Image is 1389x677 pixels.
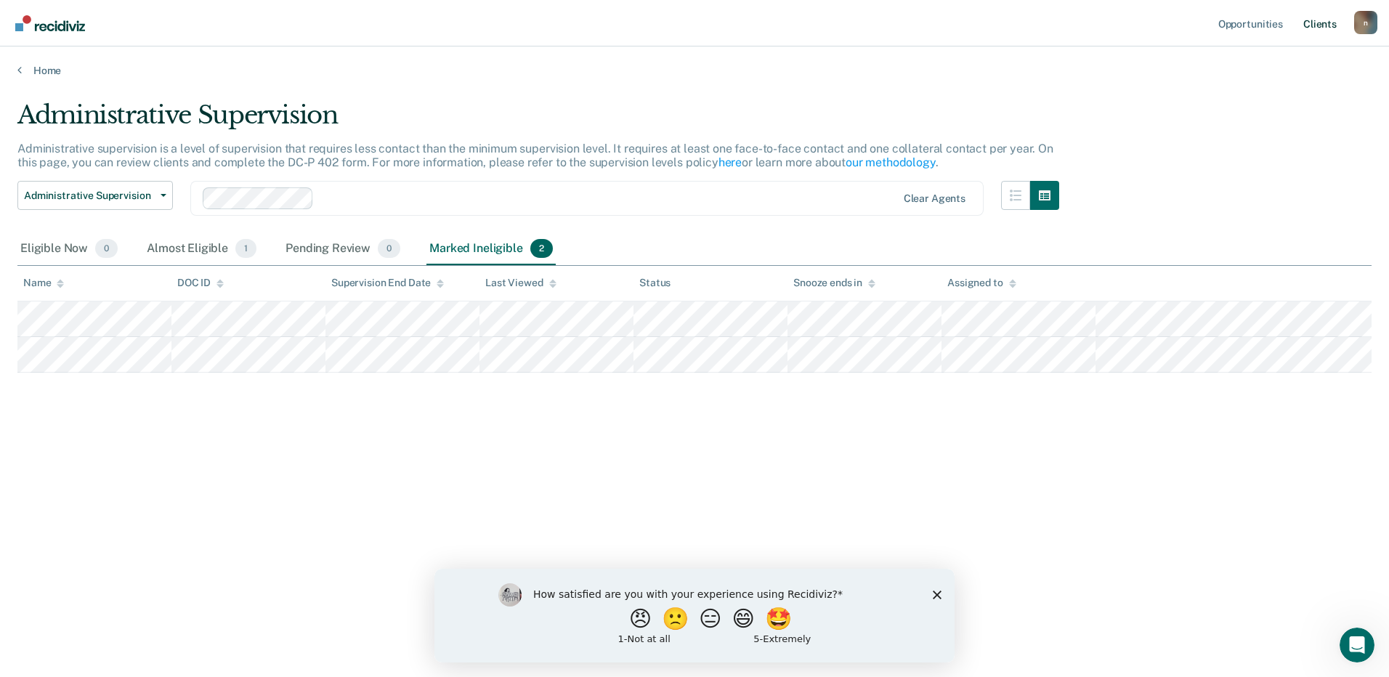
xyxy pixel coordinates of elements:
[718,155,742,169] a: here
[17,142,1053,169] p: Administrative supervision is a level of supervision that requires less contact than the minimum ...
[1340,628,1374,662] iframe: Intercom live chat
[235,239,256,258] span: 1
[947,277,1016,289] div: Assigned to
[95,239,118,258] span: 0
[331,277,444,289] div: Supervision End Date
[23,277,64,289] div: Name
[426,233,556,265] div: Marked Ineligible2
[17,64,1372,77] a: Home
[434,569,955,662] iframe: Survey by Kim from Recidiviz
[485,277,556,289] div: Last Viewed
[144,233,259,265] div: Almost Eligible1
[846,155,936,169] a: our methodology
[904,192,965,205] div: Clear agents
[283,233,403,265] div: Pending Review0
[17,233,121,265] div: Eligible Now0
[378,239,400,258] span: 0
[1354,11,1377,34] div: n
[15,15,85,31] img: Recidiviz
[17,100,1059,142] div: Administrative Supervision
[530,239,553,258] span: 2
[793,277,875,289] div: Snooze ends in
[24,190,155,202] span: Administrative Supervision
[177,277,224,289] div: DOC ID
[639,277,671,289] div: Status
[17,181,173,210] button: Administrative Supervision
[1354,11,1377,34] button: Profile dropdown button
